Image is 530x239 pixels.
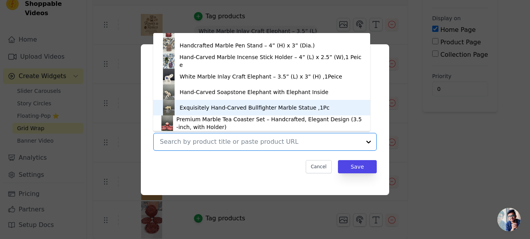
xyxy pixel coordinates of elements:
div: Exquisitely Hand-Carved Bullfighter Marble Statue ,1Pc [180,104,329,112]
img: product thumbnail [161,84,177,100]
img: product thumbnail [161,38,177,53]
div: Hand-Carved Marble Incense Stick Holder – 4” (L) x 2.5” (W),1 Peice [180,53,363,69]
button: Save [338,160,377,173]
input: Search by product title or paste product URL [160,137,361,147]
div: Handcrafted Marble Pen Stand – 4” (H) x 3” (Dia.) [180,42,315,49]
button: Cancel [306,160,332,173]
img: product thumbnail [161,100,177,115]
div: White Marble Inlay Craft Elephant – 3.5” (L) x 3” (H) ,1Peice [180,73,342,80]
img: product thumbnail [161,115,173,131]
div: Hand-Carved Soapstone Elephant with Elephant Inside [180,88,328,96]
img: product thumbnail [161,53,177,69]
img: product thumbnail [161,69,177,84]
div: Open chat [497,208,521,231]
div: Premium Marble Tea Coaster Set – Handcrafted, Elegant Design (3.5-inch, with Holder) [177,115,362,131]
